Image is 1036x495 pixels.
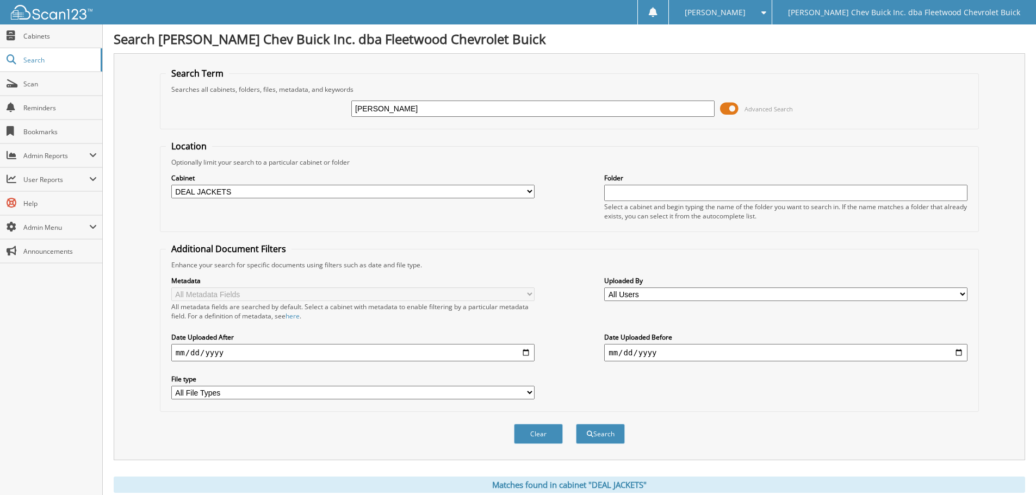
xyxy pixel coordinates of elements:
[23,32,97,41] span: Cabinets
[11,5,92,20] img: scan123-logo-white.svg
[576,424,625,444] button: Search
[23,175,89,184] span: User Reports
[171,344,535,361] input: start
[23,247,97,256] span: Announcements
[604,333,967,342] label: Date Uploaded Before
[171,302,535,321] div: All metadata fields are searched by default. Select a cabinet with metadata to enable filtering b...
[166,67,229,79] legend: Search Term
[23,55,95,65] span: Search
[23,199,97,208] span: Help
[514,424,563,444] button: Clear
[171,333,535,342] label: Date Uploaded After
[114,30,1025,48] h1: Search [PERSON_NAME] Chev Buick Inc. dba Fleetwood Chevrolet Buick
[745,105,793,113] span: Advanced Search
[166,260,973,270] div: Enhance your search for specific documents using filters such as date and file type.
[23,103,97,112] span: Reminders
[171,173,535,183] label: Cabinet
[171,276,535,285] label: Metadata
[23,223,89,232] span: Admin Menu
[604,202,967,221] div: Select a cabinet and begin typing the name of the folder you want to search in. If the name match...
[171,374,535,384] label: File type
[166,243,291,255] legend: Additional Document Filters
[604,276,967,285] label: Uploaded By
[286,311,300,321] a: here
[166,85,973,94] div: Searches all cabinets, folders, files, metadata, and keywords
[604,344,967,361] input: end
[114,477,1025,493] div: Matches found in cabinet "DEAL JACKETS"
[788,9,1020,16] span: [PERSON_NAME] Chev Buick Inc. dba Fleetwood Chevrolet Buick
[23,127,97,136] span: Bookmarks
[23,151,89,160] span: Admin Reports
[166,158,973,167] div: Optionally limit your search to a particular cabinet or folder
[604,173,967,183] label: Folder
[166,140,212,152] legend: Location
[23,79,97,89] span: Scan
[685,9,746,16] span: [PERSON_NAME]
